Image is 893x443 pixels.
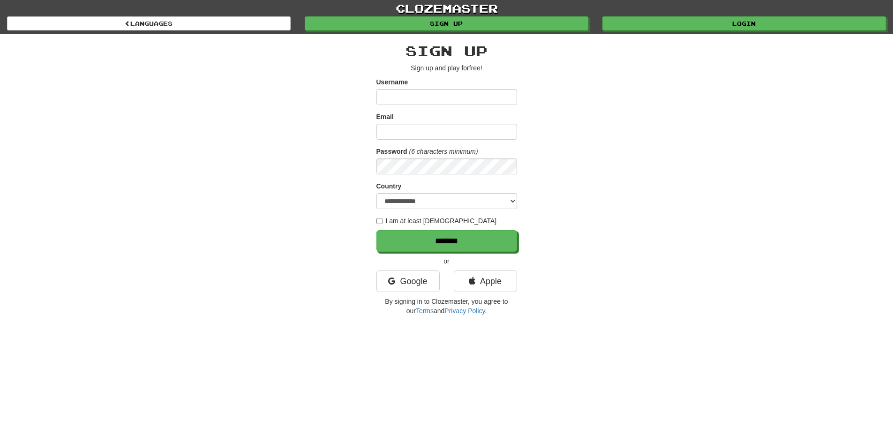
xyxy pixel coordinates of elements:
label: I am at least [DEMOGRAPHIC_DATA] [376,216,497,225]
label: Username [376,77,408,87]
a: Privacy Policy [444,307,485,315]
p: Sign up and play for ! [376,63,517,73]
a: Apple [454,270,517,292]
label: Email [376,112,394,121]
input: I am at least [DEMOGRAPHIC_DATA] [376,218,383,224]
label: Country [376,181,402,191]
a: Terms [416,307,434,315]
p: or [376,256,517,266]
a: Google [376,270,440,292]
a: Sign up [305,16,588,30]
label: Password [376,147,407,156]
em: (6 characters minimum) [409,148,478,155]
p: By signing in to Clozemaster, you agree to our and . [376,297,517,315]
a: Login [602,16,886,30]
a: Languages [7,16,291,30]
h2: Sign up [376,43,517,59]
u: free [469,64,480,72]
